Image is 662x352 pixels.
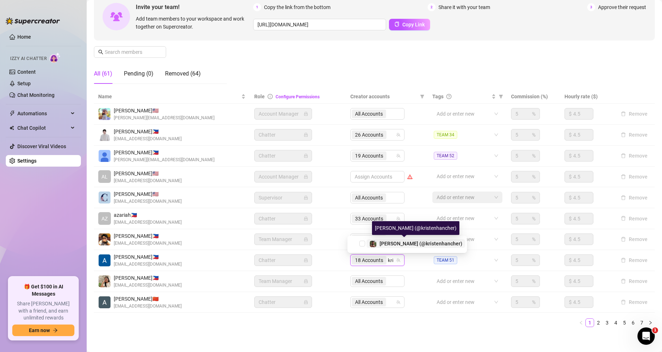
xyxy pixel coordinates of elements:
span: AL [101,173,108,181]
a: 6 [629,319,637,327]
span: [EMAIL_ADDRESS][DOMAIN_NAME] [114,136,182,142]
span: [PERSON_NAME] 🇵🇭 [114,253,182,261]
span: azariah 🇵🇭 [114,211,182,219]
span: Select tree node [359,241,365,246]
span: lock [304,133,308,137]
span: 19 Accounts [352,151,386,160]
img: Ana Brand [99,275,111,287]
span: AZ [101,215,108,223]
li: 7 [637,318,646,327]
span: Izzy AI Chatter [10,55,47,62]
span: lock [304,112,308,116]
span: Automations [17,108,69,119]
span: search [98,50,103,55]
a: Configure Permissions [276,94,320,99]
span: question-circle [446,94,451,99]
span: lock [304,258,308,262]
span: [PERSON_NAME] 🇵🇭 [114,128,182,136]
span: [PERSON_NAME][EMAIL_ADDRESS][DOMAIN_NAME] [114,156,215,163]
a: Discover Viral Videos [17,143,66,149]
span: 18 Accounts [355,256,383,264]
button: Remove [618,214,650,223]
span: 3 [587,3,595,11]
th: Commission (%) [507,90,560,104]
div: [PERSON_NAME] (@kristenhancher) [372,221,459,235]
button: Remove [618,277,650,286]
span: 🎁 Get $100 in AI Messages [12,283,74,297]
span: [EMAIL_ADDRESS][DOMAIN_NAME] [114,282,182,289]
span: [PERSON_NAME][EMAIL_ADDRESS][DOMAIN_NAME] [114,115,215,121]
li: 4 [611,318,620,327]
div: All (61) [94,69,112,78]
span: Share [PERSON_NAME] with a friend, and earn unlimited rewards [12,300,74,322]
img: Katrina Mendiola [99,150,111,162]
span: [PERSON_NAME] 🇵🇭 [114,232,182,240]
span: right [648,321,653,325]
span: team [396,300,401,304]
span: Chatter [259,213,308,224]
span: Copy the link from the bottom [264,3,330,11]
span: filter [497,91,505,102]
a: 2 [594,319,602,327]
span: team [396,216,401,221]
span: Add team members to your workspace and work together on Supercreator. [136,15,250,31]
span: lock [304,175,308,179]
input: Search members [105,48,156,56]
span: Earn now [29,327,50,333]
span: Creator accounts [350,93,417,100]
span: Account Manager [259,108,308,119]
img: Chat Copilot [9,125,14,130]
span: thunderbolt [9,111,15,116]
a: Chat Monitoring [17,92,55,98]
span: 33 Accounts [355,215,383,223]
span: All Accounts [352,298,386,306]
span: Team Manager [259,234,308,245]
span: [EMAIL_ADDRESS][DOMAIN_NAME] [114,177,182,184]
span: lock [304,300,308,304]
button: Remove [618,151,650,160]
span: [PERSON_NAME] 🇺🇸 [114,190,182,198]
th: Name [94,90,250,104]
span: [PERSON_NAME] 🇨🇳 [114,295,182,303]
span: lock [304,216,308,221]
li: 5 [620,318,629,327]
button: Earn nowarrow-right [12,325,74,336]
span: filter [499,94,503,99]
span: 19 Accounts [355,152,383,160]
img: Jedidiah Flores [99,233,111,245]
span: [EMAIL_ADDRESS][DOMAIN_NAME] [114,219,182,226]
button: Remove [618,193,650,202]
button: Remove [618,130,650,139]
img: Paul Andrei Casupanan [99,129,111,141]
span: [PERSON_NAME] 🇵🇭 [114,274,182,282]
li: Next Page [646,318,655,327]
div: Pending (0) [124,69,153,78]
a: 4 [612,319,620,327]
span: 18 Accounts [352,256,386,265]
span: Tags [432,93,444,100]
a: Setup [17,81,31,86]
button: Remove [618,256,650,265]
span: [PERSON_NAME] 🇺🇸 [114,169,182,177]
span: 33 Accounts [352,214,386,223]
span: copy [394,22,399,27]
span: Role [254,94,265,99]
span: TEAM 51 [434,256,457,264]
span: 1 [253,3,261,11]
span: Chat Copilot [17,122,69,134]
span: TEAM 52 [434,152,457,160]
button: left [577,318,585,327]
span: Supervisor [259,192,308,203]
span: [EMAIL_ADDRESS][DOMAIN_NAME] [114,261,182,268]
span: Name [98,93,240,100]
span: 1 [652,327,658,333]
li: 1 [585,318,594,327]
a: 5 [620,319,628,327]
li: 6 [629,318,637,327]
button: Remove [618,235,650,244]
span: filter [420,94,424,99]
span: Copy Link [402,22,425,27]
img: AI Chatter [49,52,61,63]
span: Chatter [259,129,308,140]
span: Invite your team! [136,3,253,12]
